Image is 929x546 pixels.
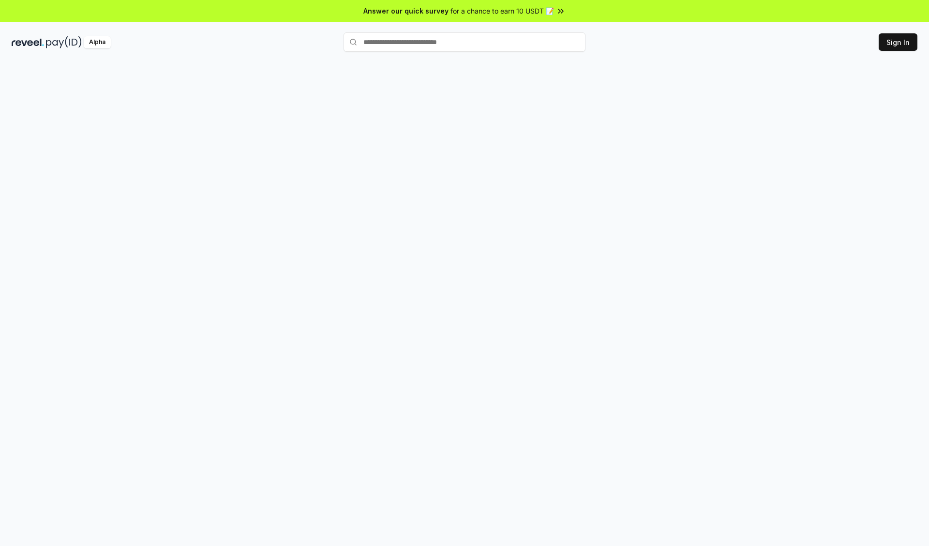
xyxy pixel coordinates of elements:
img: pay_id [46,36,82,48]
img: reveel_dark [12,36,44,48]
button: Sign In [879,33,917,51]
div: Alpha [84,36,111,48]
span: for a chance to earn 10 USDT 📝 [450,6,554,16]
span: Answer our quick survey [363,6,449,16]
